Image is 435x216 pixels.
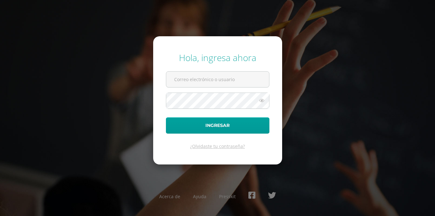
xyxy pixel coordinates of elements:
[166,52,269,64] div: Hola, ingresa ahora
[193,193,206,199] a: Ayuda
[166,117,269,134] button: Ingresar
[166,72,269,87] input: Correo electrónico o usuario
[190,143,245,149] a: ¿Olvidaste tu contraseña?
[159,193,180,199] a: Acerca de
[219,193,236,199] a: Presskit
